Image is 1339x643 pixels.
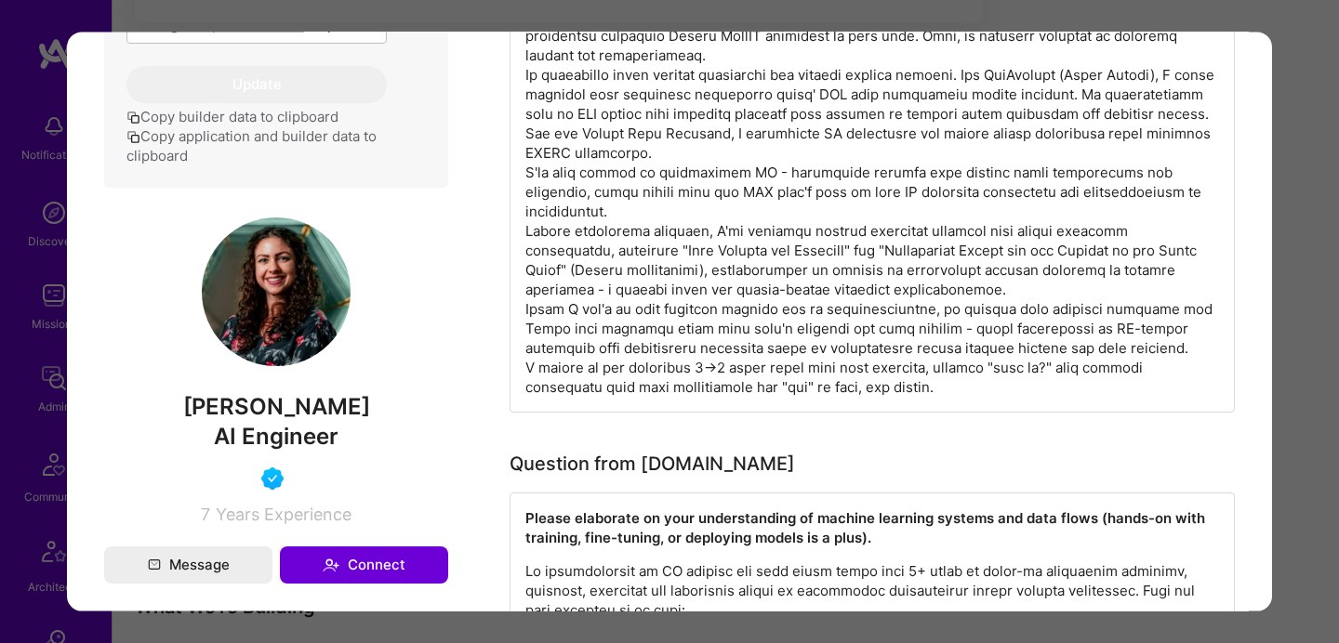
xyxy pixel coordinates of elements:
i: icon Connect [323,557,339,573]
span: [PERSON_NAME] [104,393,448,421]
button: Copy application and builder data to clipboard [126,126,426,165]
i: icon Mail [148,558,161,571]
button: Update [126,66,387,103]
i: icon Copy [126,111,140,125]
div: modal [67,33,1272,611]
button: Connect [280,546,448,584]
button: Message [104,546,272,584]
i: icon Copy [126,130,140,144]
a: User Avatar [202,352,351,370]
button: Copy builder data to clipboard [126,107,338,126]
span: 7 [201,505,210,524]
img: User Avatar [202,217,351,366]
span: Years Experience [216,505,351,524]
span: AI Engineer [214,423,338,450]
img: Vetted A.Teamer [261,467,284,490]
strong: Please elaborate on your understanding of machine learning systems and data flows (hands-on with ... [525,509,1209,546]
div: Question from [DOMAIN_NAME] [510,450,795,478]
